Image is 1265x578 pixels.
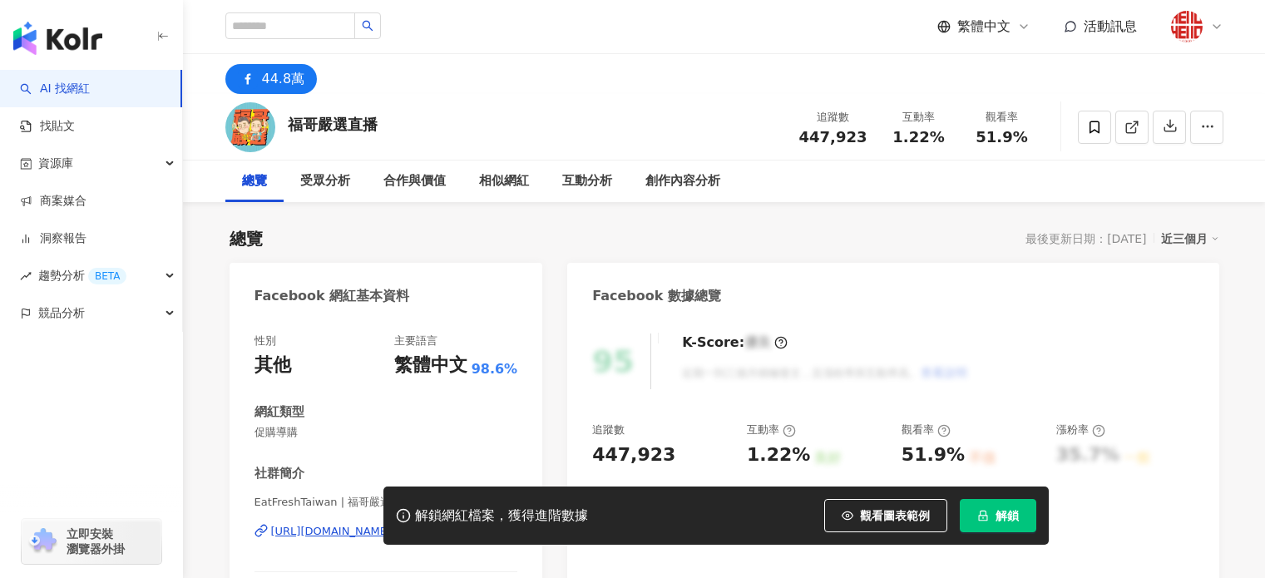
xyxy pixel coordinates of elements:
div: 追蹤數 [799,109,867,126]
span: 競品分析 [38,294,85,332]
div: 觀看率 [902,422,951,437]
div: K-Score : [682,333,788,352]
div: 51.9% [902,442,965,468]
div: 互動率 [747,422,796,437]
div: 總覽 [230,227,263,250]
div: 最後更新日期：[DATE] [1025,232,1146,245]
div: 解鎖網紅檔案，獲得進階數據 [415,507,588,525]
span: 資源庫 [38,145,73,182]
span: search [362,20,373,32]
a: chrome extension立即安裝 瀏覽器外掛 [22,519,161,564]
div: 相似網紅 [479,171,529,191]
a: 洞察報告 [20,230,86,247]
div: 近三個月 [1161,228,1219,249]
div: 合作與價值 [383,171,446,191]
div: 福哥嚴選直播 [288,114,378,135]
span: 解鎖 [996,509,1019,522]
span: 447,923 [799,128,867,146]
img: %E5%A5%BD%E4%BA%8Blogo20180824.png [1171,11,1203,42]
span: 促購導購 [254,425,518,440]
div: BETA [88,268,126,284]
img: logo [13,22,102,55]
button: 觀看圖表範例 [824,499,947,532]
span: 立即安裝 瀏覽器外掛 [67,526,125,556]
div: 總覽 [242,171,267,191]
div: 創作內容分析 [645,171,720,191]
a: 商案媒合 [20,193,86,210]
div: Facebook 網紅基本資料 [254,287,410,305]
img: chrome extension [27,528,59,555]
div: 受眾分析 [300,171,350,191]
div: 447,923 [592,442,675,468]
div: 1.22% [747,442,810,468]
span: lock [977,510,989,521]
div: 追蹤數 [592,422,625,437]
div: 互動分析 [562,171,612,191]
div: 社群簡介 [254,465,304,482]
span: 活動訊息 [1084,18,1137,34]
div: 主要語言 [394,333,437,348]
span: 1.22% [892,129,944,146]
img: KOL Avatar [225,102,275,152]
div: 其他 [254,353,291,378]
span: 51.9% [976,129,1027,146]
button: 44.8萬 [225,64,318,94]
div: 44.8萬 [262,67,305,91]
span: 繁體中文 [957,17,1011,36]
div: 觀看率 [971,109,1034,126]
div: 互動率 [887,109,951,126]
div: 網紅類型 [254,403,304,421]
div: 繁體中文 [394,353,467,378]
span: 觀看圖表範例 [860,509,930,522]
button: 解鎖 [960,499,1036,532]
div: 漲粉率 [1056,422,1105,437]
span: 趨勢分析 [38,257,126,294]
span: rise [20,270,32,282]
span: 98.6% [472,360,518,378]
a: 找貼文 [20,118,75,135]
div: 性別 [254,333,276,348]
div: Facebook 數據總覽 [592,287,721,305]
a: searchAI 找網紅 [20,81,90,97]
